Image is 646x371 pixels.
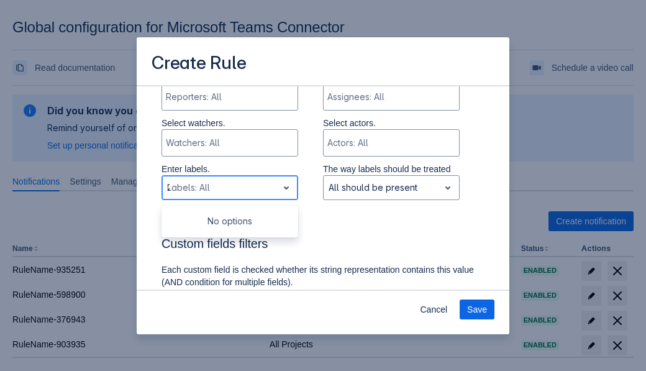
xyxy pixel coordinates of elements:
button: Save [460,300,494,319]
p: Select actors. [323,117,460,129]
p: Enter labels. [161,163,298,175]
p: Select watchers. [161,117,298,129]
div: Scrollable content [137,85,509,291]
h3: Custom fields filters [161,236,484,256]
p: Each custom field is checked whether its string representation contains this value (AND condition... [161,263,484,288]
button: Cancel [412,300,455,319]
h3: Create Rule [152,52,247,76]
span: open [440,180,455,195]
span: No options [207,216,252,226]
span: Cancel [420,300,447,319]
span: open [279,180,294,195]
span: Save [467,300,487,319]
p: The way labels should be treated [323,163,460,175]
